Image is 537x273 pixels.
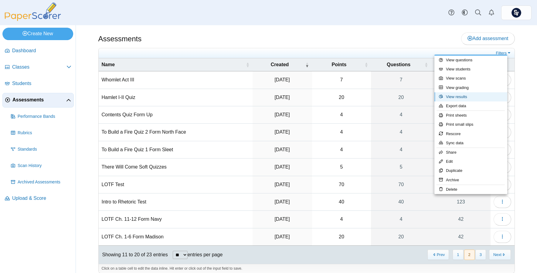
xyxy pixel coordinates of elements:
span: Name : Activate to sort [246,62,250,68]
a: 7 [371,71,431,88]
a: 40 [371,193,431,210]
time: Sep 16, 2024 at 5:28 PM [274,217,290,222]
td: 20 [312,228,371,246]
a: 21 [431,159,491,176]
span: Standards [18,146,71,152]
a: 20 [371,228,431,245]
a: 62 [431,89,491,106]
td: 5 [312,159,371,176]
td: Whomlet Act III [99,71,253,89]
a: Dashboard [2,44,74,58]
a: View grading [434,83,507,92]
time: Sep 18, 2024 at 3:53 PM [274,199,290,204]
a: Export data [434,101,507,111]
a: Archive [434,176,507,185]
a: View results [434,92,507,101]
td: 4 [312,211,371,228]
a: Share [434,148,507,157]
a: Add assessment [461,32,515,45]
a: Students [2,77,74,91]
span: Points [315,61,363,68]
span: Dashboard [12,47,71,54]
time: Oct 21, 2024 at 11:24 AM [274,95,290,100]
img: PaperScorer [2,2,63,21]
span: Performance Bands [18,114,71,120]
span: Created [256,61,304,68]
h1: Assessments [98,34,142,44]
a: 38 [431,71,491,88]
time: Oct 9, 2024 at 4:57 PM [274,147,290,152]
a: 123 [431,193,491,210]
a: Performance Bands [8,109,74,124]
a: Print small slips [434,120,507,129]
td: LOTF Ch. 11-12 Form Navy [99,211,253,228]
span: Rubrics [18,130,71,136]
a: Assessments [2,93,74,107]
span: Created : Activate to remove sorting [305,62,309,68]
span: Students [434,61,483,68]
time: Oct 25, 2024 at 10:37 AM [274,77,290,82]
td: Contents Quiz Form Up [99,106,253,124]
a: 20 [371,89,431,106]
a: Duplicate [434,166,507,175]
a: Standards [8,142,74,157]
span: Questions [374,61,423,68]
span: Add assessment [467,36,508,41]
img: ps.PvyhDibHWFIxMkTk [512,8,521,18]
time: Sep 20, 2024 at 5:54 PM [274,182,290,187]
td: LOTF Test [99,176,253,193]
a: View questions [434,56,507,65]
span: Assessments [12,97,66,103]
a: 4 [371,211,431,228]
time: Oct 20, 2024 at 4:09 PM [274,112,290,117]
a: 4 [371,124,431,141]
a: 4 [371,106,431,123]
a: PaperScorer [2,17,63,22]
a: Sync data [434,138,507,148]
td: LOTF Ch. 1-6 Form Madison [99,228,253,246]
div: Click on a table cell to edit the data inline. Hit enter or click out of the input field to save. [99,264,515,273]
span: Archived Assessments [18,179,71,185]
a: ps.PvyhDibHWFIxMkTk [501,5,532,20]
span: Points : Activate to sort [364,62,368,68]
button: 1 [453,250,463,260]
td: 70 [312,176,371,193]
a: 20 [431,124,491,141]
span: Upload & Score [12,195,71,202]
td: 4 [312,141,371,159]
a: Edit [434,157,507,166]
td: 40 [312,193,371,211]
a: Rescore [434,129,507,138]
span: Questions : Activate to sort [424,62,428,68]
time: Oct 7, 2024 at 3:14 PM [274,164,290,169]
button: Previous [427,250,449,260]
span: Students [12,80,71,87]
a: Print sheets [434,111,507,120]
a: View scans [434,74,507,83]
a: 21 [431,106,491,123]
a: View students [434,65,507,74]
span: Classes [12,64,66,70]
button: 3 [475,250,486,260]
a: 42 [431,228,491,245]
span: Chris Paolelli [512,8,521,18]
a: 42 [431,211,491,228]
td: To Build a Fire Quiz 1 Form Sleet [99,141,253,159]
label: entries per page [188,252,223,257]
button: 2 [464,250,475,260]
td: 7 [312,71,371,89]
a: Delete [434,185,507,194]
a: 41 [431,176,491,193]
a: Create New [2,28,73,40]
a: 4 [371,141,431,158]
a: Filters [495,50,513,56]
time: Sep 10, 2024 at 9:48 AM [274,234,290,239]
a: Scan History [8,159,74,173]
time: Oct 10, 2024 at 3:39 PM [274,129,290,135]
a: Upload & Score [2,191,74,206]
div: Showing 11 to 20 of 23 entries [99,246,168,264]
td: 4 [312,106,371,124]
td: There Will Come Soft Quizzes [99,159,253,176]
td: To Build a Fire Quiz 2 Form North Face [99,124,253,141]
a: 18 [431,141,491,158]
